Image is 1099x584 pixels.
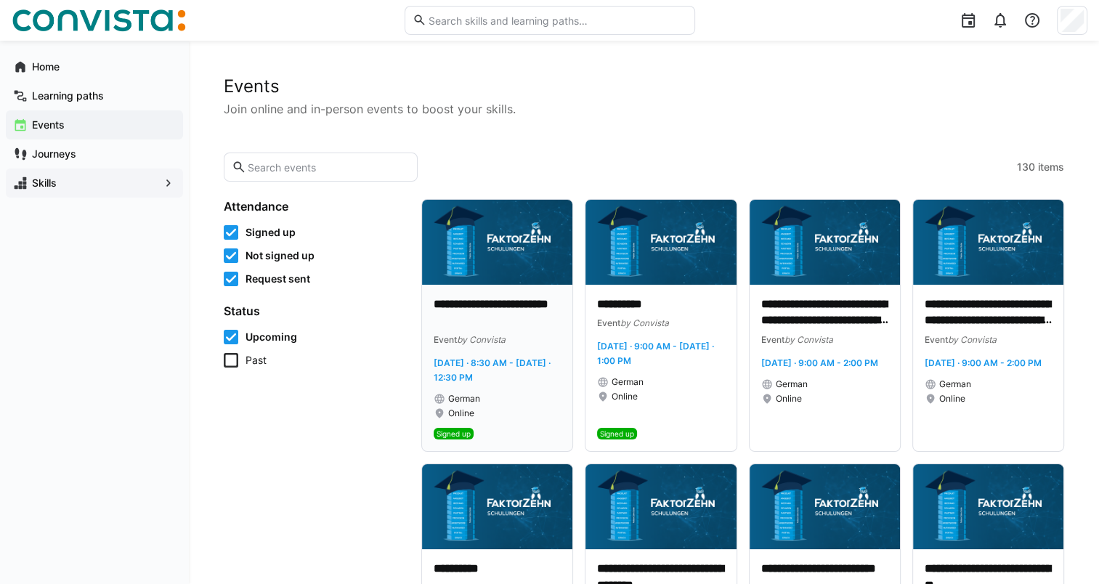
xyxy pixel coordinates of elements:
span: [DATE] · 9:00 AM - 2:00 PM [925,357,1042,368]
span: German [448,393,480,405]
span: Event [761,334,784,345]
span: Not signed up [246,248,315,263]
span: [DATE] · 9:00 AM - 2:00 PM [761,357,878,368]
span: Event [434,334,457,345]
span: by Convista [948,334,997,345]
span: Signed up [600,429,634,438]
img: image [750,200,900,285]
span: Online [939,393,965,405]
span: by Convista [620,317,669,328]
span: 130 [1017,160,1035,174]
img: image [422,200,572,285]
h4: Status [224,304,404,318]
span: [DATE] · 9:00 AM - [DATE] · 1:00 PM [597,341,714,366]
span: Online [776,393,802,405]
img: image [750,464,900,549]
span: [DATE] · 8:30 AM - [DATE] · 12:30 PM [434,357,551,383]
span: Online [612,391,638,402]
img: image [585,200,736,285]
span: Event [597,317,620,328]
span: Signed up [437,429,471,438]
span: items [1038,160,1064,174]
img: image [913,464,1063,549]
span: Request sent [246,272,310,286]
input: Search skills and learning paths… [426,14,686,27]
span: German [612,376,644,388]
span: German [939,378,971,390]
img: image [422,464,572,549]
img: image [585,464,736,549]
span: Past [246,353,267,368]
span: by Convista [784,334,833,345]
span: by Convista [457,334,506,345]
span: Event [925,334,948,345]
span: Upcoming [246,330,297,344]
h4: Attendance [224,199,404,214]
span: Online [448,407,474,419]
input: Search events [246,161,410,174]
p: Join online and in-person events to boost your skills. [224,100,1064,118]
h2: Events [224,76,1064,97]
img: image [913,200,1063,285]
span: German [776,378,808,390]
span: Signed up [246,225,296,240]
